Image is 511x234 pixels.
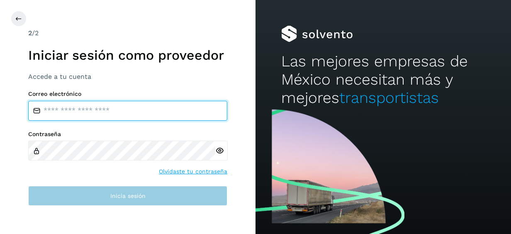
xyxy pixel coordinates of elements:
[28,29,32,37] span: 2
[159,167,227,176] a: Olvidaste tu contraseña
[281,52,486,107] h2: Las mejores empresas de México necesitan más y mejores
[28,73,227,80] h3: Accede a tu cuenta
[28,47,227,63] h1: Iniciar sesión como proveedor
[28,186,227,206] button: Inicia sesión
[28,28,227,38] div: /2
[339,89,439,107] span: transportistas
[110,193,146,199] span: Inicia sesión
[28,131,227,138] label: Contraseña
[28,90,227,97] label: Correo electrónico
